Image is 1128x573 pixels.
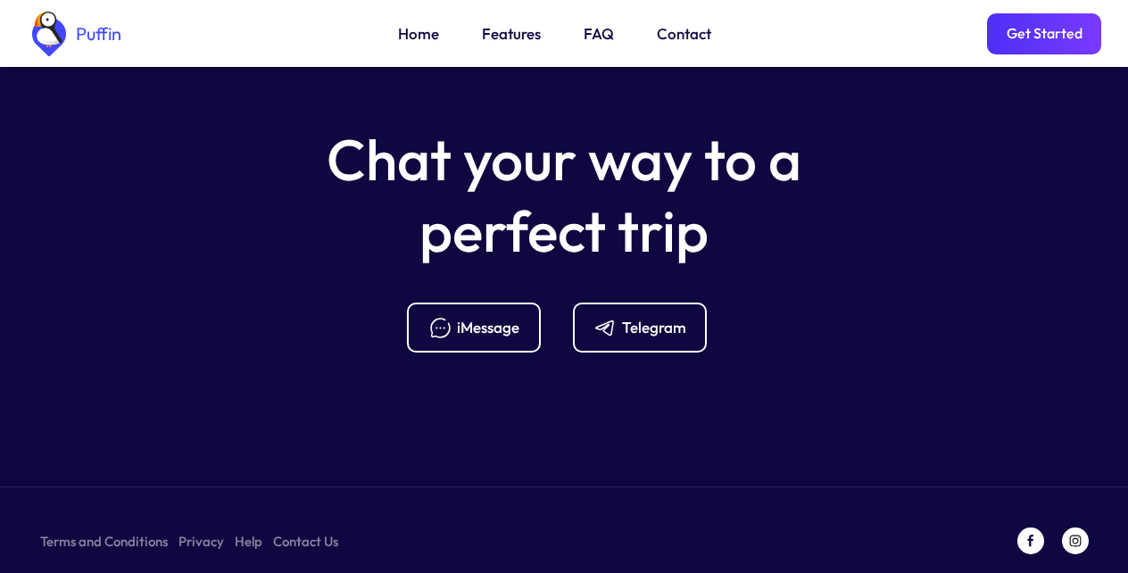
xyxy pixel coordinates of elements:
a: Get Started [987,13,1101,54]
a: Help [235,530,262,552]
div: Telegram [622,318,686,337]
a: Telegram [573,303,721,353]
div: iMessage [457,318,519,337]
a: Privacy [178,530,224,552]
a: FAQ [584,22,614,46]
a: Features [482,22,541,46]
a: Contact [657,22,711,46]
a: Terms and Conditions [40,530,168,552]
a: iMessage [407,303,555,353]
h5: Chat your way to a perfect trip [296,124,832,267]
a: Contact Us [273,530,338,552]
div: Puffin [71,25,121,43]
a: Home [398,22,439,46]
a: home [27,12,121,56]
